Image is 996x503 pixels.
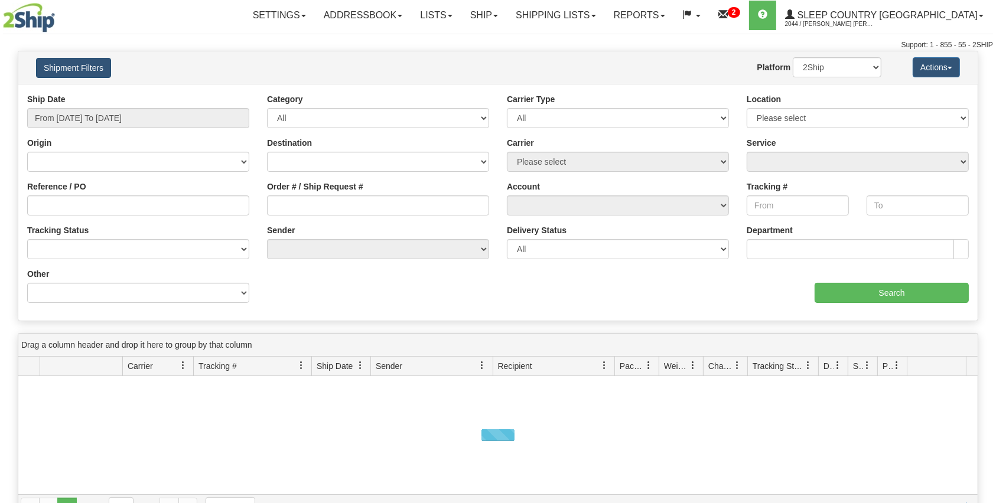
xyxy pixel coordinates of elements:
span: 2044 / [PERSON_NAME] [PERSON_NAME] [785,18,874,30]
label: Reference / PO [27,181,86,192]
span: Charge [708,360,733,372]
a: Delivery Status filter column settings [828,355,848,375]
label: Platform [757,61,790,73]
label: Account [507,181,540,192]
a: Carrier filter column settings [173,355,193,375]
span: Tracking # [198,360,237,372]
a: 2 [709,1,749,30]
span: Pickup Status [883,360,893,372]
label: Sender [267,224,295,236]
span: Shipment Issues [853,360,863,372]
label: Tracking Status [27,224,89,236]
a: Tracking # filter column settings [291,355,311,375]
label: Ship Date [27,93,66,105]
label: Carrier [507,137,534,149]
div: Support: 1 - 855 - 55 - 2SHIP [3,40,993,50]
span: Carrier [128,360,153,372]
label: Service [747,137,776,149]
a: Ship Date filter column settings [350,355,370,375]
span: Weight [664,360,689,372]
span: Sender [376,360,402,372]
label: Location [747,93,781,105]
label: Destination [267,137,312,149]
a: Sender filter column settings [473,355,493,375]
button: Shipment Filters [36,58,111,78]
sup: 2 [728,7,740,18]
label: Department [747,224,793,236]
a: Packages filter column settings [639,355,659,375]
img: logo2044.jpg [3,3,55,32]
span: Recipient [498,360,532,372]
a: Charge filter column settings [727,355,747,375]
label: Carrier Type [507,93,555,105]
a: Shipping lists [507,1,604,30]
span: Delivery Status [824,360,834,372]
label: Other [27,268,49,280]
a: Lists [411,1,461,30]
label: Category [267,93,303,105]
span: Tracking Status [753,360,804,372]
input: To [867,195,969,215]
button: Actions [913,57,960,77]
a: Ship [461,1,507,30]
a: Weight filter column settings [683,355,703,375]
span: Packages [620,360,645,372]
input: From [747,195,849,215]
a: Addressbook [315,1,412,30]
a: Shipment Issues filter column settings [857,355,877,375]
div: grid grouping header [18,334,978,357]
label: Tracking # [747,181,787,192]
a: Reports [605,1,674,30]
a: Recipient filter column settings [594,355,614,375]
a: Settings [244,1,315,30]
label: Delivery Status [507,224,567,236]
label: Order # / Ship Request # [267,181,363,192]
span: Sleep Country [GEOGRAPHIC_DATA] [795,10,978,20]
a: Tracking Status filter column settings [798,355,818,375]
label: Origin [27,137,51,149]
input: Search [815,283,969,303]
span: Ship Date [317,360,353,372]
a: Pickup Status filter column settings [887,355,907,375]
a: Sleep Country [GEOGRAPHIC_DATA] 2044 / [PERSON_NAME] [PERSON_NAME] [776,1,992,30]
